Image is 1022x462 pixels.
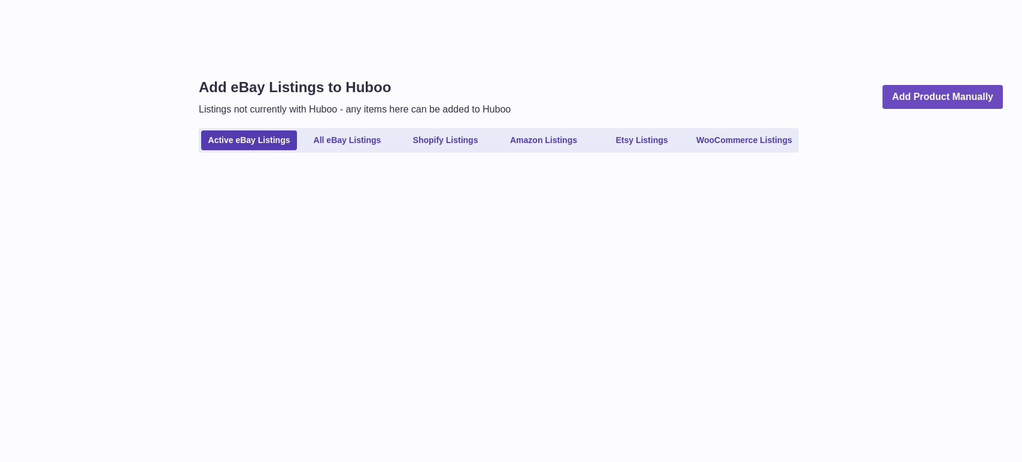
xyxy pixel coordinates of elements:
a: Etsy Listings [594,130,690,150]
h1: Add eBay Listings to Huboo [199,78,511,97]
a: Shopify Listings [398,130,493,150]
a: Active eBay Listings [201,130,297,150]
a: WooCommerce Listings [692,130,796,150]
a: Add Product Manually [883,85,1003,110]
a: All eBay Listings [299,130,395,150]
p: Listings not currently with Huboo - any items here can be added to Huboo [199,103,511,116]
a: Amazon Listings [496,130,592,150]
